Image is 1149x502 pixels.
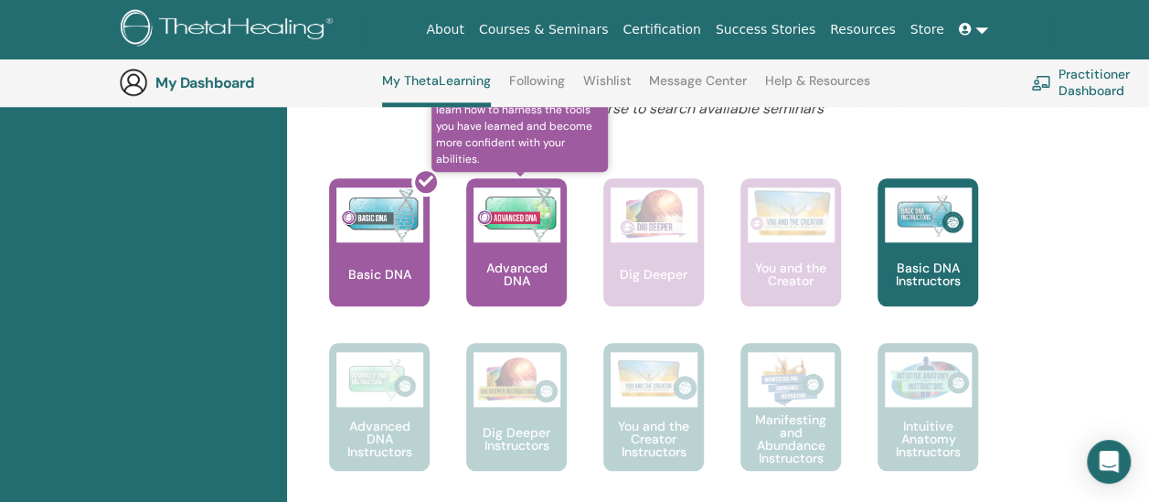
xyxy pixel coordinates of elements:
a: My ThetaLearning [382,73,491,107]
a: is the seminar to take after completing Basic DNA. Go more in depth into the technique, learn how... [466,178,567,343]
img: You and the Creator Instructors [611,352,697,407]
a: Basic DNA Instructors Basic DNA Instructors [878,178,978,343]
a: About [419,13,471,47]
a: Wishlist [583,73,632,102]
p: Manifesting and Abundance Instructors [740,413,841,465]
img: Dig Deeper [611,187,697,242]
p: Dig Deeper Instructors [466,426,567,452]
img: Intuitive Anatomy Instructors [885,352,972,407]
p: Click on a course to search available seminars [380,98,957,120]
a: Resources [823,13,903,47]
img: generic-user-icon.jpg [119,68,148,97]
a: Dig Deeper Dig Deeper [603,178,704,343]
img: chalkboard-teacher.svg [1031,75,1051,90]
img: Dig Deeper Instructors [473,352,560,407]
img: Basic DNA Instructors [885,187,972,242]
img: Advanced DNA Instructors [336,352,423,407]
h3: My Dashboard [155,74,338,91]
img: Basic DNA [336,187,423,242]
p: Advanced DNA Instructors [329,420,430,458]
a: Store [903,13,952,47]
a: You and the Creator You and the Creator [740,178,841,343]
span: is the seminar to take after completing Basic DNA. Go more in depth into the technique, learn how... [431,48,608,172]
a: Success Stories [708,13,823,47]
a: Message Center [649,73,747,102]
img: logo.png [121,9,339,50]
img: Manifesting and Abundance Instructors [748,352,835,407]
p: Basic DNA Instructors [878,262,978,287]
p: Intuitive Anatomy Instructors [878,420,978,458]
a: Help & Resources [765,73,870,102]
p: Advanced DNA [466,262,567,287]
p: Dig Deeper [612,268,695,281]
a: Following [509,73,565,102]
p: You and the Creator Instructors [603,420,704,458]
p: You and the Creator [740,262,841,287]
a: Basic DNA Basic DNA [329,178,430,343]
a: Certification [615,13,707,47]
div: Open Intercom Messenger [1087,440,1131,484]
img: Advanced DNA [473,187,560,242]
a: Courses & Seminars [472,13,616,47]
img: You and the Creator [748,187,835,238]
